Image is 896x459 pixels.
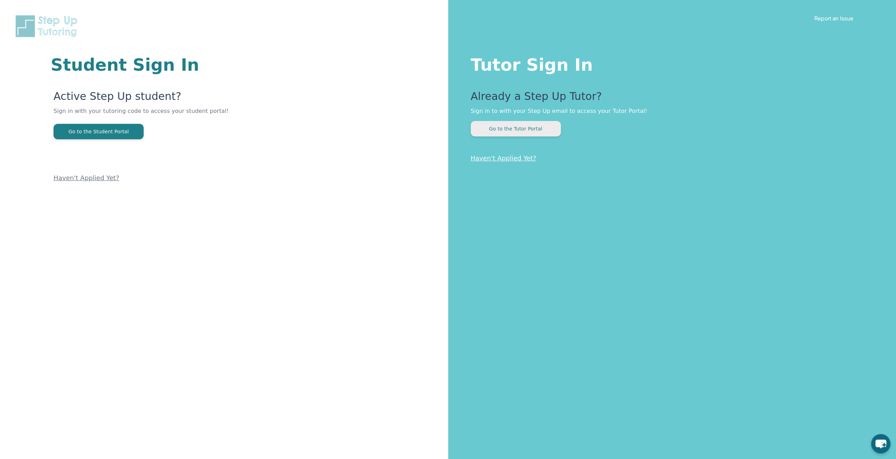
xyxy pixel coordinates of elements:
[814,15,853,22] a: Report an Issue
[871,434,890,453] button: chat-button
[54,174,119,181] a: Haven't Applied Yet?
[51,56,364,73] h1: Student Sign In
[54,107,364,124] p: Sign in with your tutoring code to access your student portal!
[54,90,364,107] p: Active Step Up student?
[54,128,144,135] a: Go to the Student Portal
[471,121,561,136] button: Go to the Tutor Portal
[14,14,82,38] img: Step Up Tutoring horizontal logo
[471,90,868,107] p: Already a Step Up Tutor?
[54,124,144,139] button: Go to the Student Portal
[471,125,561,132] a: Go to the Tutor Portal
[471,107,868,115] p: Sign in to with your Step Up email to access your Tutor Portal!
[471,53,868,73] h1: Tutor Sign In
[471,154,537,162] a: Haven't Applied Yet?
